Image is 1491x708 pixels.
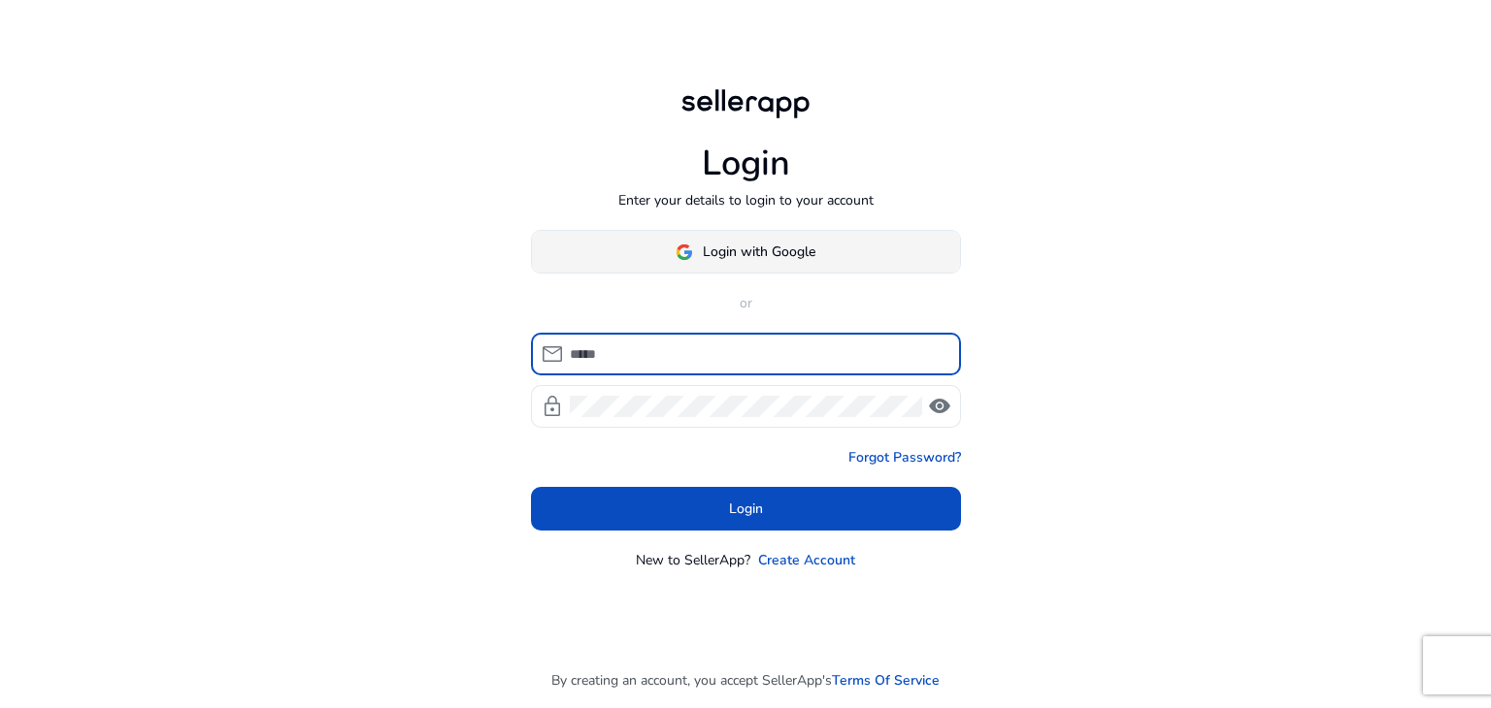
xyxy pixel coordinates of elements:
[848,447,961,467] a: Forgot Password?
[758,550,855,570] a: Create Account
[531,230,961,274] button: Login with Google
[636,550,750,570] p: New to SellerApp?
[702,143,790,184] h1: Login
[729,499,763,519] span: Login
[541,395,564,418] span: lock
[832,670,940,691] a: Terms Of Service
[541,342,564,366] span: mail
[531,487,961,531] button: Login
[928,395,951,418] span: visibility
[676,243,693,261] img: google-logo.svg
[618,190,874,210] p: Enter your details to login to your account
[531,293,961,313] p: or
[703,241,815,262] span: Login with Google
